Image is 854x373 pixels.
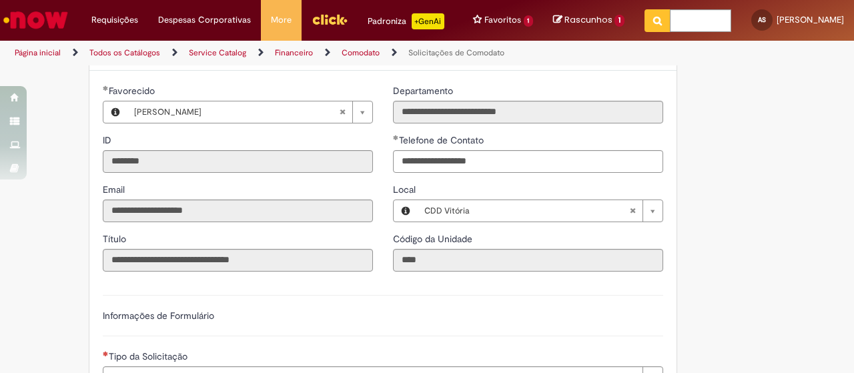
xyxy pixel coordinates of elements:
[393,135,399,140] span: Obrigatório Preenchido
[393,183,418,196] span: Local
[127,101,372,123] a: [PERSON_NAME]Limpar campo Favorecido
[553,14,624,27] a: Rascunhos
[312,9,348,29] img: click_logo_yellow_360x200.png
[408,47,504,58] a: Solicitações de Comodato
[158,13,251,27] span: Despesas Corporativas
[393,249,663,272] input: Código da Unidade
[342,47,380,58] a: Comodato
[109,85,157,97] span: Necessários - Favorecido
[103,101,127,123] button: Favorecido, Visualizar este registro Andressa Santiago Silva
[424,200,629,222] span: CDD Vitória
[564,13,612,26] span: Rascunhos
[1,7,70,33] img: ServiceNow
[393,85,456,97] span: Somente leitura - Departamento
[393,101,663,123] input: Departamento
[393,233,475,245] span: Somente leitura - Código da Unidade
[645,9,671,32] button: Pesquisar
[103,183,127,196] span: Somente leitura - Email
[271,13,292,27] span: More
[103,249,373,272] input: Título
[15,47,61,58] a: Página inicial
[275,47,313,58] a: Financeiro
[189,47,246,58] a: Service Catalog
[103,134,114,146] span: Somente leitura - ID
[89,47,160,58] a: Todos os Catálogos
[332,101,352,123] abbr: Limpar campo Favorecido
[10,41,559,65] ul: Trilhas de página
[524,15,534,27] span: 1
[614,15,624,27] span: 1
[394,200,418,222] button: Local, Visualizar este registro CDD Vitória
[622,200,643,222] abbr: Limpar campo Local
[103,233,129,245] span: Somente leitura - Título
[777,14,844,25] span: [PERSON_NAME]
[418,200,663,222] a: CDD VitóriaLimpar campo Local
[109,350,190,362] span: Tipo da Solicitação
[758,15,766,24] span: AS
[103,85,109,91] span: Obrigatório Preenchido
[103,200,373,222] input: Email
[368,13,444,29] div: Padroniza
[91,13,138,27] span: Requisições
[412,13,444,29] p: +GenAi
[484,13,521,27] span: Favoritos
[393,150,663,173] input: Telefone de Contato
[399,134,486,146] span: Telefone de Contato
[103,183,127,196] label: Somente leitura - Email
[393,232,475,246] label: Somente leitura - Código da Unidade
[103,133,114,147] label: Somente leitura - ID
[103,150,373,173] input: ID
[103,310,214,322] label: Informações de Formulário
[134,101,339,123] span: [PERSON_NAME]
[103,232,129,246] label: Somente leitura - Título
[393,84,456,97] label: Somente leitura - Departamento
[103,351,109,356] span: Necessários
